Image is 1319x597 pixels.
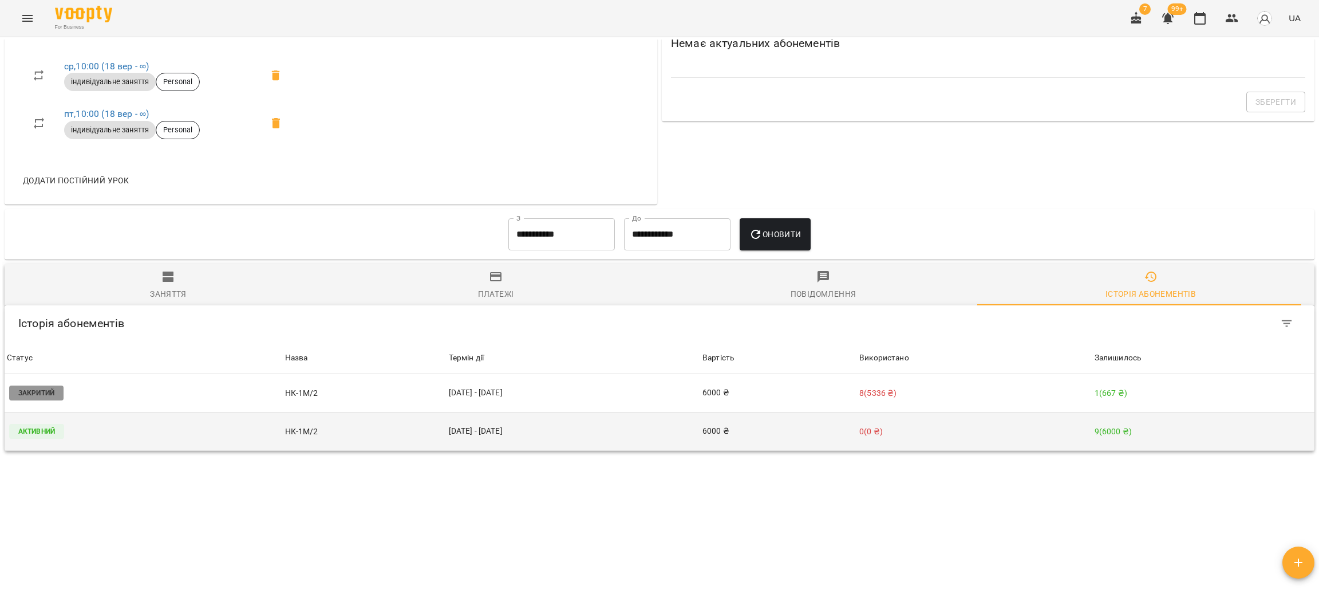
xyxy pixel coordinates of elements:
td: 6000 ₴ [700,413,857,451]
span: Personal [156,125,199,135]
p: НК-1М/2 [285,387,444,399]
div: Table Toolbar [5,305,1314,342]
span: Статус [7,351,281,365]
p: Активний [9,424,64,439]
button: Додати постійний урок [18,170,133,191]
h6: Історія абонементів [18,315,699,332]
button: Filter Table [1273,310,1301,337]
span: Оновити [749,227,801,241]
button: Оновити [740,218,810,250]
div: Платежі [478,287,514,301]
span: For Business [55,23,112,31]
p: 0 ( 0 ₴ ) [859,426,1090,438]
div: Історія абонементів [1105,287,1196,301]
div: Назва [285,351,308,365]
span: Залишилось [1095,351,1312,365]
div: Вартість [702,351,734,365]
div: Sort [702,351,734,365]
span: Personal [156,77,199,87]
span: UA [1289,12,1301,24]
a: ср,10:00 (18 вер - ∞) [64,61,149,72]
img: avatar_s.png [1257,10,1273,26]
div: Повідомлення [791,287,856,301]
td: 6000 ₴ [700,374,857,413]
div: Заняття [150,287,187,301]
span: індивідуальне заняття [64,125,156,135]
div: Sort [1095,351,1141,365]
p: НК-1М/2 [285,426,444,438]
span: Вартість [702,351,855,365]
span: Додати постійний урок [23,174,129,187]
span: Видалити приватний урок Тарас Мурава ср 10:00 клієнта Божко Назар [262,62,290,89]
p: 9 ( 6000 ₴ ) [1095,426,1312,438]
td: [DATE] - [DATE] [447,374,700,413]
span: індивідуальне заняття [64,77,156,87]
div: Залишилось [1095,351,1141,365]
div: Використано [859,351,909,365]
div: Sort [859,351,909,365]
button: UA [1284,7,1305,29]
td: [DATE] - [DATE] [447,413,700,451]
img: Voopty Logo [55,6,112,22]
span: 7 [1139,3,1151,15]
p: Закритий [9,386,64,400]
span: Видалити приватний урок Тарас Мурава пт 10:00 клієнта Божко Назар [262,109,290,137]
span: 99+ [1168,3,1187,15]
span: Назва [285,351,444,365]
p: 1 ( 667 ₴ ) [1095,387,1312,399]
div: Sort [7,351,33,365]
div: Термін дії [449,351,698,365]
div: Sort [285,351,308,365]
div: Статус [7,351,33,365]
p: 8 ( 5336 ₴ ) [859,387,1090,399]
h6: Немає актуальних абонементів [671,34,1305,52]
button: Menu [14,5,41,32]
span: Використано [859,351,1090,365]
a: пт,10:00 (18 вер - ∞) [64,108,149,119]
